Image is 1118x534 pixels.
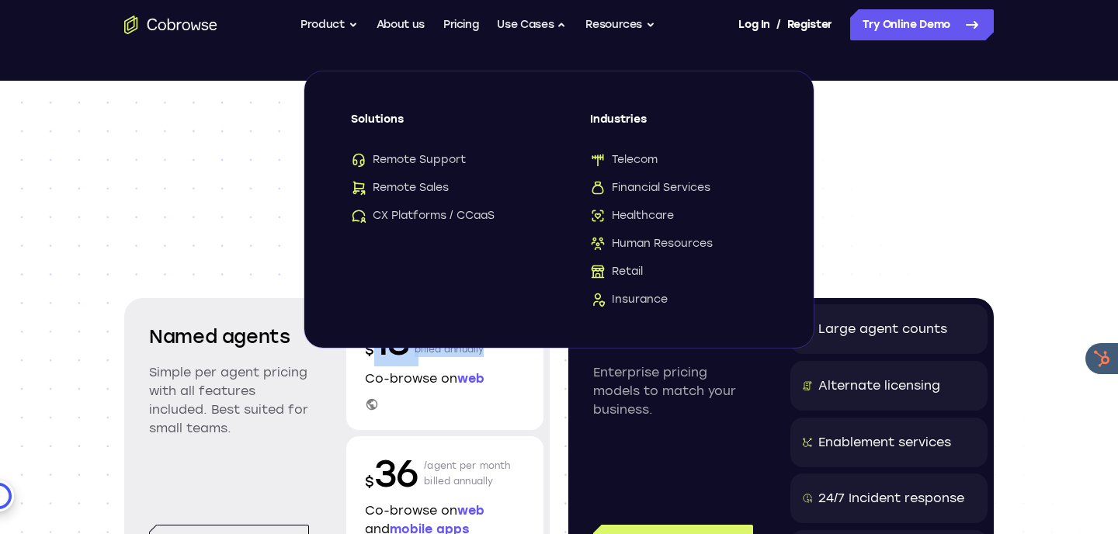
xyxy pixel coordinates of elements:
[457,371,484,386] span: web
[424,449,511,498] p: /agent per month billed annually
[497,9,567,40] button: Use Cases
[590,208,674,224] span: Healthcare
[365,342,374,359] span: $
[351,180,449,196] span: Remote Sales
[365,449,418,498] p: 36
[124,16,217,34] a: Go to the home page
[590,152,658,168] span: Telecom
[365,369,525,388] p: Co-browse on
[590,152,767,168] a: TelecomTelecom
[149,363,309,438] p: Simple per agent pricing with all features included. Best suited for small teams.
[351,152,366,168] img: Remote Support
[590,152,606,168] img: Telecom
[443,9,479,40] a: Pricing
[457,503,484,518] span: web
[590,264,767,279] a: RetailRetail
[818,489,964,508] div: 24/7 Incident response
[124,155,994,255] h1: pricing models
[590,180,710,196] span: Financial Services
[590,112,767,140] span: Industries
[300,9,358,40] button: Product
[776,16,781,34] span: /
[351,180,366,196] img: Remote Sales
[590,264,643,279] span: Retail
[818,320,947,338] div: Large agent counts
[351,152,466,168] span: Remote Support
[590,236,713,251] span: Human Resources
[590,236,767,251] a: Human ResourcesHuman Resources
[590,180,767,196] a: Financial ServicesFinancial Services
[351,152,528,168] a: Remote SupportRemote Support
[590,292,668,307] span: Insurance
[590,236,606,251] img: Human Resources
[590,264,606,279] img: Retail
[850,9,994,40] a: Try Online Demo
[590,292,767,307] a: InsuranceInsurance
[818,433,951,452] div: Enablement services
[590,180,606,196] img: Financial Services
[377,9,425,40] a: About us
[590,208,606,224] img: Healthcare
[351,208,528,224] a: CX Platforms / CCaaSCX Platforms / CCaaS
[351,208,495,224] span: CX Platforms / CCaaS
[124,155,994,205] span: Scalable and customized
[590,292,606,307] img: Insurance
[787,9,832,40] a: Register
[590,208,767,224] a: HealthcareHealthcare
[149,323,309,351] h2: Named agents
[818,376,940,395] div: Alternate licensing
[593,363,753,419] p: Enterprise pricing models to match your business.
[351,208,366,224] img: CX Platforms / CCaaS
[351,180,528,196] a: Remote SalesRemote Sales
[738,9,769,40] a: Log In
[351,112,528,140] span: Solutions
[585,9,655,40] button: Resources
[365,473,374,491] span: $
